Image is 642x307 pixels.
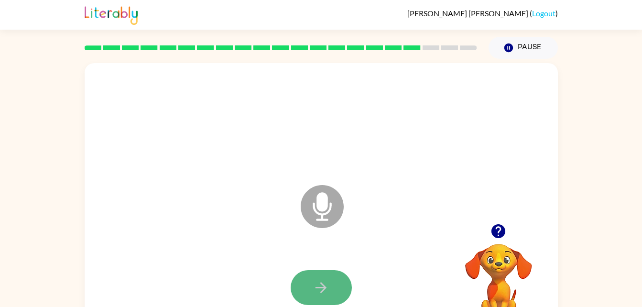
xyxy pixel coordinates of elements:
[532,9,555,18] a: Logout
[85,4,138,25] img: Literably
[489,37,558,59] button: Pause
[407,9,558,18] div: ( )
[407,9,530,18] span: [PERSON_NAME] [PERSON_NAME]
